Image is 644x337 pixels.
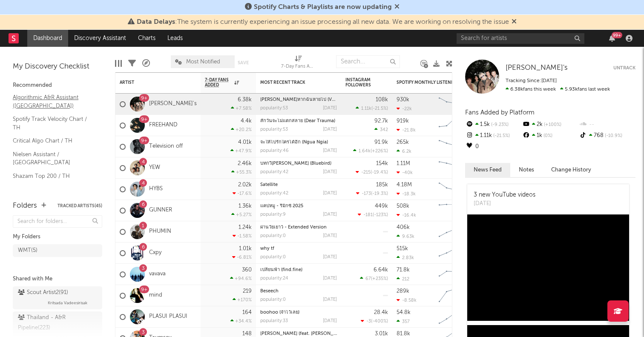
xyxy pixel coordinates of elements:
a: [PERSON_NAME] (feat. [PERSON_NAME]) [260,331,349,336]
div: 154k [376,161,388,166]
a: เปลี่ยนฟ้า (find.fine) [260,268,302,272]
svg: Chart title [435,157,473,179]
div: แคปหมู - รีมิกซ์ 2025 [260,204,337,208]
span: 7-Day Fans Added [205,77,232,88]
div: Scout Artist2 ( 91 ) [18,288,68,298]
div: +34.4 % [230,318,252,324]
div: ( ) [356,169,388,175]
div: [DATE] [323,234,337,238]
div: [DATE] [323,297,337,302]
a: mind [149,292,162,299]
a: vavava [149,271,166,278]
div: 1.11k [465,130,522,141]
span: -21.5 % [373,106,387,111]
div: ( ) [358,212,388,217]
div: [DATE] [323,212,337,217]
div: 99 + [612,32,622,38]
span: Dismiss [512,19,517,26]
span: 1.64k [359,149,371,154]
div: -22k [397,106,412,111]
div: A&R Pipeline [142,51,150,76]
svg: Chart title [435,136,473,157]
div: Filters [128,51,136,76]
svg: Chart title [435,221,473,243]
div: 768 [579,130,635,141]
span: 342 [380,128,388,132]
span: Dismiss [394,4,400,11]
div: 91.9k [374,140,388,145]
span: +100 % [543,123,561,127]
div: Beseech [260,289,337,294]
div: 7-Day Fans Added (7-Day Fans Added) [281,51,315,76]
input: Search for folders... [13,215,102,228]
span: +235 % [372,277,387,281]
div: 406k [397,225,410,230]
a: Dashboard [27,30,68,47]
span: -173 [362,191,371,196]
span: 1.11k [361,106,371,111]
a: FREEHAND [149,122,178,129]
a: Spotify Search Virality / TH [13,185,94,194]
div: popularity: 42 [260,191,288,196]
a: Leads [161,30,189,47]
span: -215 [361,170,371,175]
a: Algorithmic A&R Assistant ([GEOGRAPHIC_DATA]) [13,93,94,110]
div: สักวันจะไม่แตกสลาย (Dear Trauma) [260,119,337,123]
span: -10.9 % [604,134,622,138]
div: 3.01k [375,331,388,337]
div: 2k [522,119,578,130]
div: -21.8k [397,127,416,133]
div: 1k [522,130,578,141]
div: popularity: 33 [260,319,288,323]
a: Spotify Track Velocity Chart / TH [13,114,94,132]
div: Artist [120,80,184,85]
a: PLASUI PLASUI [149,313,187,320]
div: 6.38k [238,97,252,103]
div: 185k [376,182,388,188]
div: 92.7k [374,118,388,124]
a: GUNNER [149,207,172,214]
span: -21.5 % [492,134,510,138]
span: Kritsada Vadeesirisak [48,298,87,308]
svg: Chart title [435,94,473,115]
div: ( ) [360,276,388,281]
span: Most Notified [186,59,220,65]
div: [DATE] [323,319,337,323]
div: -17.6 % [233,191,252,196]
div: 2.02k [238,182,252,188]
svg: Chart title [435,243,473,264]
button: Save [238,60,249,65]
div: popularity: 53 [260,106,288,111]
div: 7-Day Fans Added (7-Day Fans Added) [281,62,315,72]
span: +226 % [372,149,387,154]
div: 3 new YouTube videos [474,191,535,200]
span: Data Delays [137,19,175,26]
div: 28.4k [374,310,388,315]
button: 99+ [609,35,615,42]
div: Shared with Me [13,274,102,284]
div: 1.01k [239,246,252,251]
div: จะให้ไปรักใครได้อีก (Ngua Ngia) [260,140,337,145]
button: Change History [543,163,600,177]
div: Edit Columns [115,51,122,76]
div: popularity: 24 [260,276,288,281]
a: Critical Algo Chart / TH [13,136,94,146]
svg: Chart title [435,306,473,328]
a: why tf [260,246,274,251]
div: [DATE] [474,200,535,208]
div: [DATE] [323,255,337,260]
div: [DATE] [323,191,337,196]
div: Folders [13,201,37,211]
div: 219 [243,288,252,294]
a: YEW [149,164,160,171]
div: 148 [242,331,252,337]
a: Nielsen Assistant / [GEOGRAPHIC_DATA] [13,150,94,167]
span: [PERSON_NAME]'s [506,64,568,71]
a: boohoo (จำไว้เลย) [260,310,299,315]
div: เปลี่ยนฟ้า (find.fine) [260,268,337,272]
div: [DATE] [323,149,337,153]
div: 515k [397,246,408,251]
div: +7.58 % [231,106,252,111]
a: HYBS [149,186,163,193]
div: 9.63k [397,234,414,239]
